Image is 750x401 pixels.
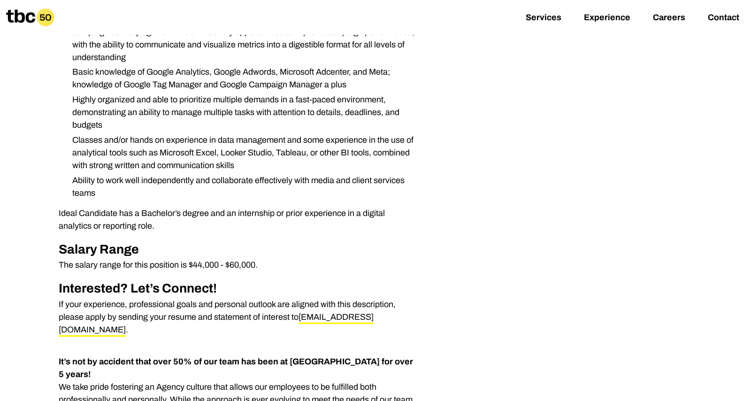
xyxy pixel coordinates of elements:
[59,279,419,298] h2: Interested? Let’s Connect!
[653,13,685,24] a: Careers
[584,13,630,24] a: Experience
[526,13,561,24] a: Services
[65,134,419,172] li: Classes and/or hands on experience in data management and some experience in the use of analytica...
[59,240,419,259] h2: Salary Range
[65,13,419,64] li: Helping to create and update dashboards and reports in client-friendly formats that assess campai...
[59,298,419,336] p: If your experience, professional goals and personal outlook are aligned with this description, pl...
[708,13,739,24] a: Contact
[65,174,419,200] li: Ability to work well independently and collaborate effectively with media and client services teams
[59,357,413,379] strong: It’s not by accident that over 50% of our team has been at [GEOGRAPHIC_DATA] for over 5 years!
[65,93,419,131] li: Highly organized and able to prioritize multiple demands in a fast-paced environment, demonstrati...
[65,66,419,91] li: Basic knowledge of Google Analytics, Google Adwords, Microsoft Adcenter, and Meta; knowledge of G...
[59,259,419,271] p: The salary range for this position is $44,000 - $60,000.
[59,207,419,232] p: Ideal Candidate has a Bachelor’s degree and an internship or prior experience in a digital analyt...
